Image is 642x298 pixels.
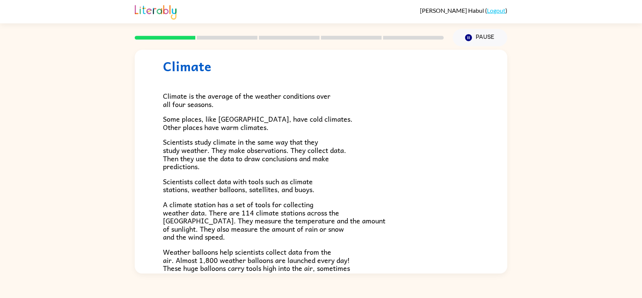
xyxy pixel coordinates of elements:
div: ( ) [420,7,507,14]
span: Weather balloons help scientists collect data from the air. Almost 1,800 weather balloons are lau... [163,246,350,290]
span: Scientists collect data with tools such as climate stations, weather balloons, satellites, and bu... [163,176,315,195]
button: Pause [453,29,507,46]
span: Climate is the average of the weather conditions over all four seasons. [163,90,330,110]
span: A climate station has a set of tools for collecting weather data. There are 114 climate stations ... [163,199,385,242]
span: Some places, like [GEOGRAPHIC_DATA], have cold climates. Other places have warm climates. [163,113,353,133]
span: Scientists study climate in the same way that they study weather. They make observations. They co... [163,136,346,172]
a: Logout [487,7,505,14]
h1: Climate [163,58,479,74]
img: Literably [135,3,176,20]
span: [PERSON_NAME] Habul [420,7,485,14]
